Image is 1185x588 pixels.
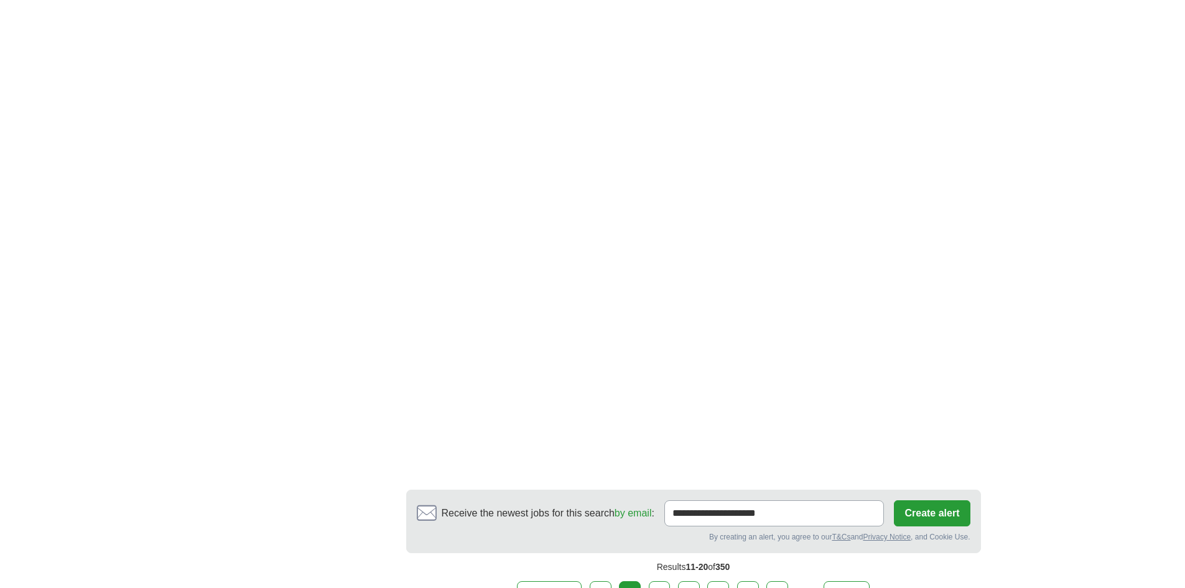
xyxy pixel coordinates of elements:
span: 11-20 [685,562,708,572]
a: Privacy Notice [863,533,911,541]
span: Receive the newest jobs for this search : [442,506,654,521]
div: Results of [406,553,981,581]
a: T&Cs [832,533,850,541]
a: by email [615,508,652,518]
button: Create alert [894,500,970,526]
div: By creating an alert, you agree to our and , and Cookie Use. [417,531,970,543]
span: 350 [715,562,730,572]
